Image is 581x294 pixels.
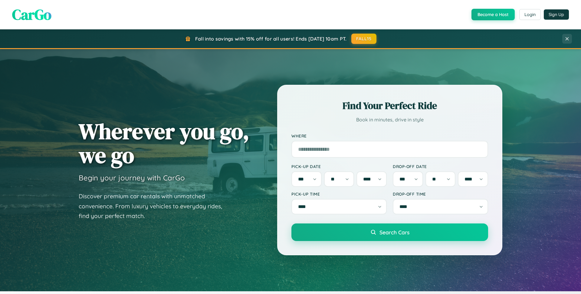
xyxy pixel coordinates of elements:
[379,229,409,236] span: Search Cars
[291,164,387,169] label: Pick-up Date
[471,9,515,20] button: Become a Host
[12,5,51,25] span: CarGo
[351,34,377,44] button: FALL15
[393,191,488,197] label: Drop-off Time
[393,164,488,169] label: Drop-off Date
[79,173,185,182] h3: Begin your journey with CarGo
[291,99,488,112] h2: Find Your Perfect Ride
[291,115,488,124] p: Book in minutes, drive in style
[79,119,249,167] h1: Wherever you go, we go
[291,133,488,138] label: Where
[195,36,347,42] span: Fall into savings with 15% off for all users! Ends [DATE] 10am PT.
[291,223,488,241] button: Search Cars
[519,9,541,20] button: Login
[291,191,387,197] label: Pick-up Time
[79,191,230,221] p: Discover premium car rentals with unmatched convenience. From luxury vehicles to everyday rides, ...
[544,9,569,20] button: Sign Up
